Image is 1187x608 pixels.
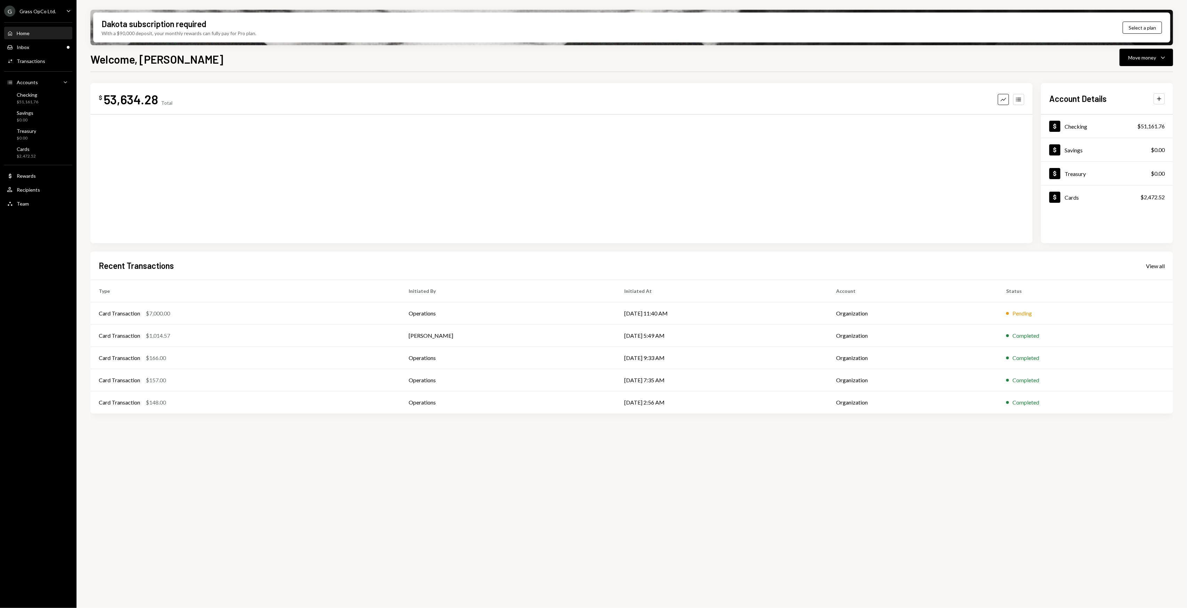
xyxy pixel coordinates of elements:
a: Team [4,197,72,210]
div: With a $90,000 deposit, your monthly rewards can fully pay for Pro plan. [102,30,256,37]
div: Grass OpCo Ltd. [19,8,56,14]
a: Transactions [4,55,72,67]
td: Organization [828,347,998,369]
th: Initiated By [400,280,616,302]
td: [DATE] 2:56 AM [616,391,828,414]
td: Organization [828,302,998,325]
h2: Recent Transactions [99,260,174,271]
div: Total [161,100,173,106]
div: $51,161.76 [1137,122,1165,130]
div: Transactions [17,58,45,64]
div: Dakota subscription required [102,18,206,30]
th: Type [90,280,400,302]
div: $1,014.57 [146,331,170,340]
td: [PERSON_NAME] [400,325,616,347]
a: View all [1146,262,1165,270]
div: Checking [1065,123,1087,130]
div: Card Transaction [99,398,140,407]
a: Savings$0.00 [4,108,72,125]
a: Checking$51,161.76 [1041,114,1173,138]
td: [DATE] 7:35 AM [616,369,828,391]
th: Status [998,280,1173,302]
div: Completed [1012,354,1039,362]
a: Recipients [4,183,72,196]
div: $7,000.00 [146,309,170,318]
div: Completed [1012,331,1039,340]
div: Inbox [17,44,29,50]
div: Savings [1065,147,1083,153]
td: Operations [400,369,616,391]
div: $2,472.52 [1140,193,1165,201]
div: Pending [1012,309,1032,318]
div: $0.00 [1151,146,1165,154]
div: Card Transaction [99,376,140,384]
div: Accounts [17,79,38,85]
div: Home [17,30,30,36]
div: Team [17,201,29,207]
div: Treasury [1065,170,1086,177]
a: Savings$0.00 [1041,138,1173,161]
th: Account [828,280,998,302]
div: View all [1146,263,1165,270]
td: Operations [400,391,616,414]
a: Rewards [4,169,72,182]
div: $148.00 [146,398,166,407]
h2: Account Details [1049,93,1107,104]
div: $0.00 [17,117,33,123]
div: G [4,6,15,17]
td: Organization [828,391,998,414]
div: Rewards [17,173,36,179]
div: Completed [1012,376,1039,384]
div: Cards [17,146,36,152]
div: Savings [17,110,33,116]
div: $51,161.76 [17,99,38,105]
div: Treasury [17,128,36,134]
td: Organization [828,325,998,347]
a: Treasury$0.00 [4,126,72,143]
a: Cards$2,472.52 [4,144,72,161]
td: [DATE] 9:33 AM [616,347,828,369]
a: Cards$2,472.52 [1041,185,1173,209]
td: [DATE] 5:49 AM [616,325,828,347]
a: Treasury$0.00 [1041,162,1173,185]
button: Select a plan [1123,22,1162,34]
button: Move money [1120,49,1173,66]
div: Card Transaction [99,331,140,340]
th: Initiated At [616,280,828,302]
a: Home [4,27,72,39]
div: Card Transaction [99,309,140,318]
div: $0.00 [17,135,36,141]
div: Move money [1128,54,1156,61]
div: Completed [1012,398,1039,407]
div: Checking [17,92,38,98]
div: Cards [1065,194,1079,201]
a: Accounts [4,76,72,88]
td: Organization [828,369,998,391]
div: Card Transaction [99,354,140,362]
div: $ [99,94,102,101]
a: Inbox [4,41,72,53]
td: Operations [400,302,616,325]
div: Recipients [17,187,40,193]
a: Checking$51,161.76 [4,90,72,106]
div: $0.00 [1151,169,1165,178]
div: 53,634.28 [104,91,158,107]
td: [DATE] 11:40 AM [616,302,828,325]
div: $166.00 [146,354,166,362]
div: $2,472.52 [17,153,36,159]
td: Operations [400,347,616,369]
h1: Welcome, [PERSON_NAME] [90,52,223,66]
div: $157.00 [146,376,166,384]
